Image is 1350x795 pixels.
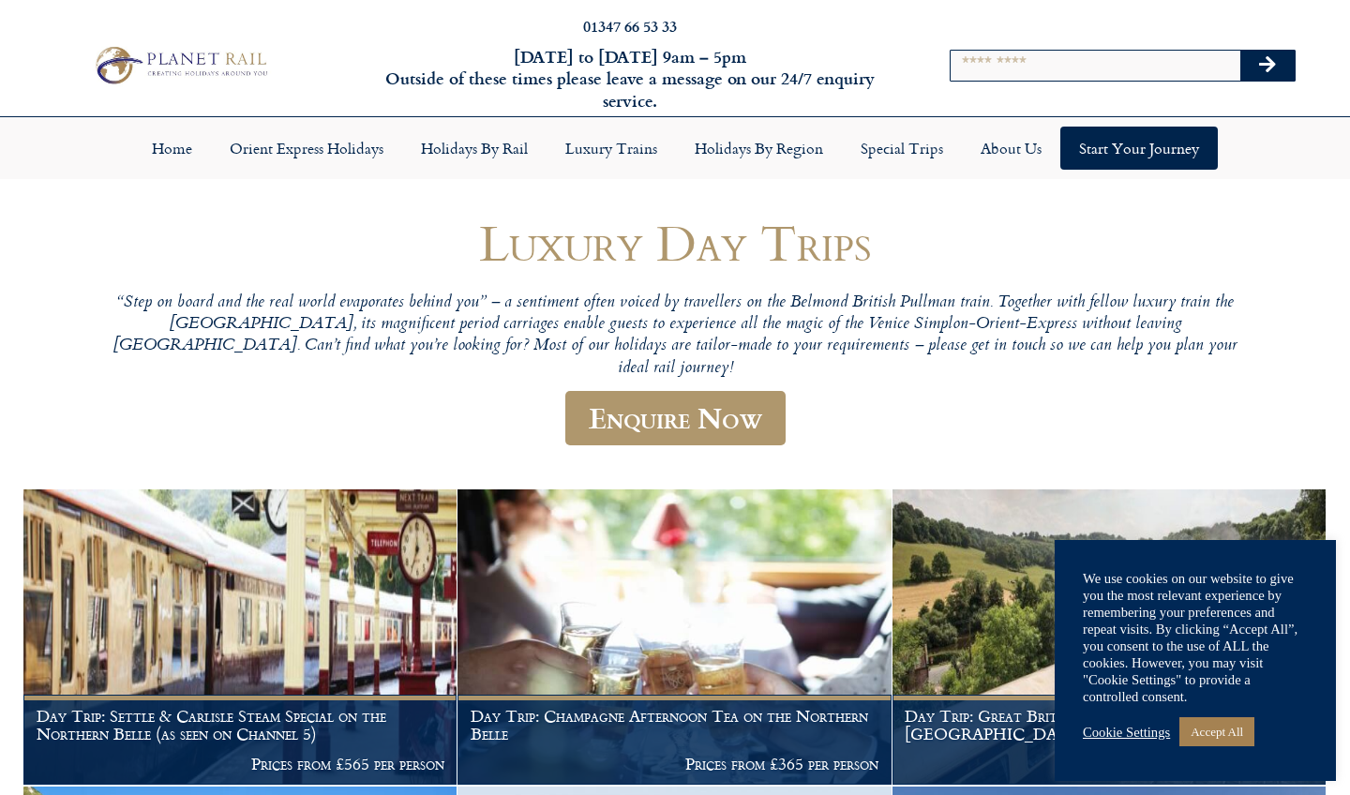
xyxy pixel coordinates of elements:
[905,755,1312,773] p: Prices from £445 per person
[457,489,892,786] a: Day Trip: Champagne Afternoon Tea on the Northern Belle Prices from £365 per person
[211,127,402,170] a: Orient Express Holidays
[471,755,878,773] p: Prices from £365 per person
[676,127,842,170] a: Holidays by Region
[88,42,273,87] img: Planet Rail Train Holidays Logo
[962,127,1060,170] a: About Us
[547,127,676,170] a: Luxury Trains
[365,46,895,112] h6: [DATE] to [DATE] 9am – 5pm Outside of these times please leave a message on our 24/7 enquiry serv...
[1083,724,1170,741] a: Cookie Settings
[402,127,547,170] a: Holidays by Rail
[9,127,1341,170] nav: Menu
[1240,51,1295,81] button: Search
[23,489,457,786] a: Day Trip: Settle & Carlisle Steam Special on the Northern Belle (as seen on Channel 5) Prices fro...
[1179,717,1254,746] a: Accept All
[842,127,962,170] a: Special Trips
[133,127,211,170] a: Home
[905,707,1312,743] h1: Day Trip: Great British [DATE] Lunch on the [GEOGRAPHIC_DATA]
[1083,570,1308,705] div: We use cookies on our website to give you the most relevant experience by remembering your prefer...
[892,489,1327,786] a: Day Trip: Great British [DATE] Lunch on the [GEOGRAPHIC_DATA] Prices from £445 per person
[1060,127,1218,170] a: Start your Journey
[583,15,677,37] a: 01347 66 53 33
[565,391,786,446] a: Enquire Now
[112,292,1237,380] p: “Step on board and the real world evaporates behind you” – a sentiment often voiced by travellers...
[37,707,444,743] h1: Day Trip: Settle & Carlisle Steam Special on the Northern Belle (as seen on Channel 5)
[471,707,878,743] h1: Day Trip: Champagne Afternoon Tea on the Northern Belle
[37,755,444,773] p: Prices from £565 per person
[112,215,1237,270] h1: Luxury Day Trips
